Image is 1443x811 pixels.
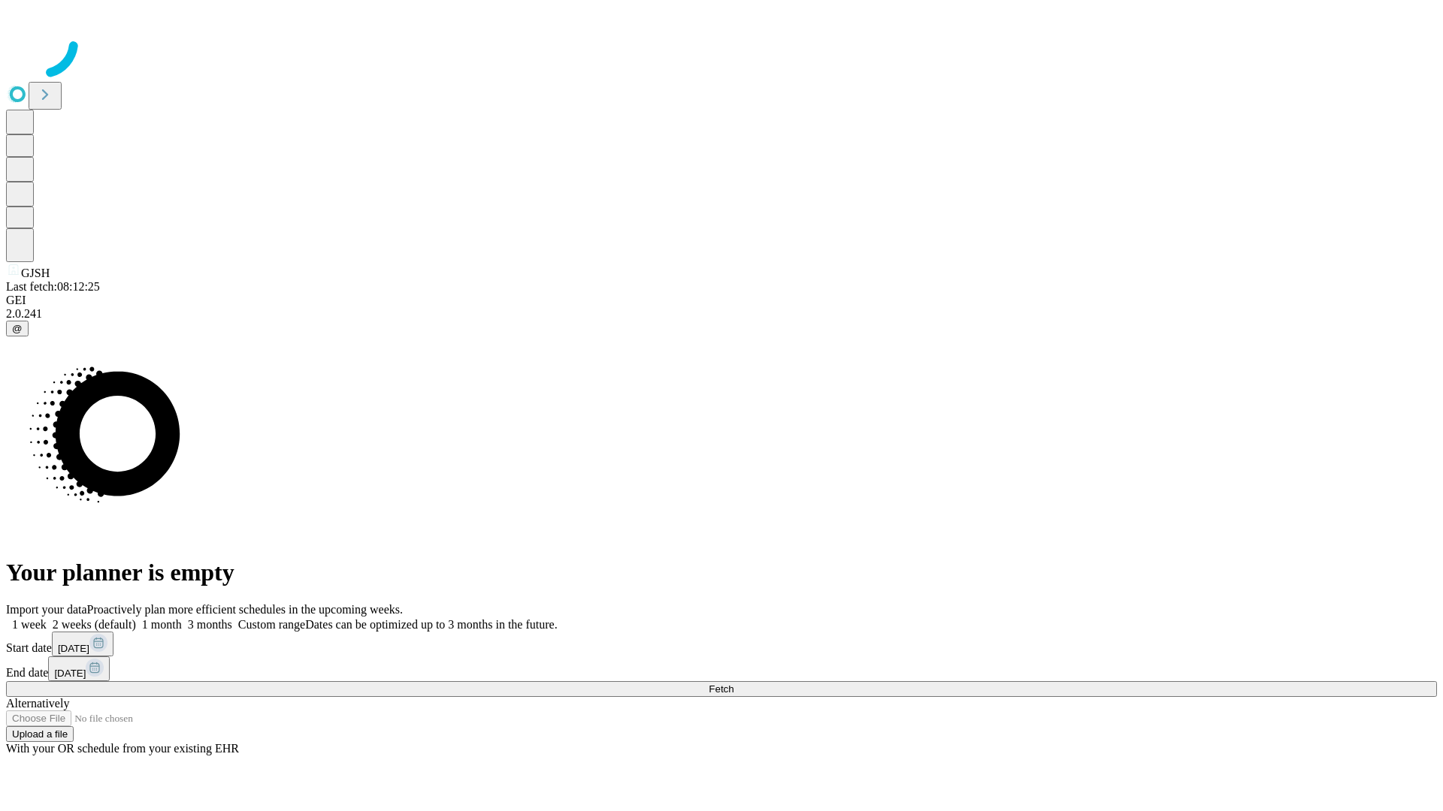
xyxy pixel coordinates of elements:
[6,726,74,742] button: Upload a file
[6,742,239,755] span: With your OR schedule from your existing EHR
[6,559,1437,586] h1: Your planner is empty
[58,643,89,654] span: [DATE]
[6,294,1437,307] div: GEI
[52,632,113,656] button: [DATE]
[6,632,1437,656] div: Start date
[6,681,1437,697] button: Fetch
[142,618,182,631] span: 1 month
[6,603,87,616] span: Import your data
[12,618,47,631] span: 1 week
[6,321,29,336] button: @
[6,307,1437,321] div: 2.0.241
[238,618,305,631] span: Custom range
[305,618,557,631] span: Dates can be optimized up to 3 months in the future.
[87,603,403,616] span: Proactively plan more efficient schedules in the upcoming weeks.
[6,280,100,293] span: Last fetch: 08:12:25
[48,656,110,681] button: [DATE]
[6,697,69,710] span: Alternatively
[6,656,1437,681] div: End date
[12,323,23,334] span: @
[709,683,734,695] span: Fetch
[53,618,136,631] span: 2 weeks (default)
[188,618,232,631] span: 3 months
[54,668,86,679] span: [DATE]
[21,267,50,279] span: GJSH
